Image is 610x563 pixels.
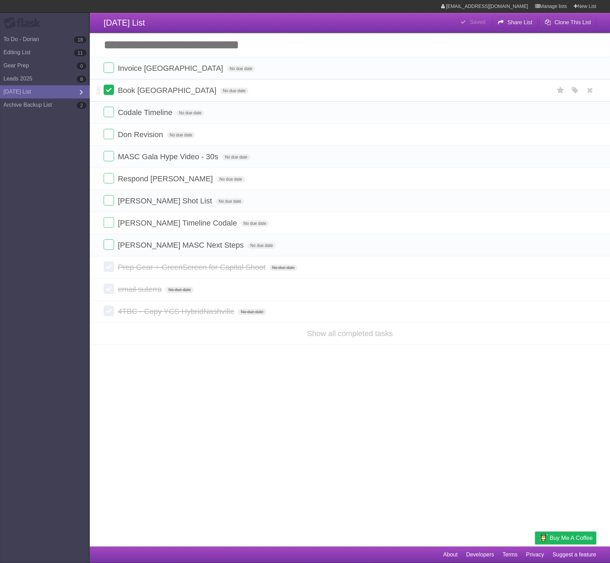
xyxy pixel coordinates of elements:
label: Star task [554,85,567,96]
span: [PERSON_NAME] MASC Next Steps [118,241,245,249]
b: 11 [74,49,86,56]
span: Buy me a coffee [550,532,593,544]
label: Done [104,195,114,206]
span: Don Revision [118,130,165,139]
span: 4TBC - Copy YCS HybridNashville [118,307,236,316]
span: Invoice [GEOGRAPHIC_DATA] [118,64,225,73]
span: No due date [222,154,250,160]
span: Respond [PERSON_NAME] [118,174,215,183]
span: No due date [167,132,195,138]
b: Clone This List [554,19,591,25]
a: Buy me a coffee [535,532,596,544]
a: Suggest a feature [553,548,596,561]
a: About [443,548,458,561]
span: [PERSON_NAME] Timeline Codale [118,219,239,227]
span: No due date [269,265,297,271]
b: 18 [74,36,86,43]
span: No due date [216,198,244,204]
a: Terms [503,548,518,561]
span: No due date [165,287,193,293]
label: Done [104,284,114,294]
button: Share List [492,16,538,29]
div: Flask [3,17,45,29]
a: Developers [466,548,494,561]
label: Done [104,239,114,250]
label: Done [104,129,114,139]
a: Privacy [526,548,544,561]
span: No due date [220,88,248,94]
label: Done [104,151,114,161]
a: Show all completed tasks [307,329,393,338]
b: 2 [77,102,86,109]
label: Done [104,107,114,117]
span: Book [GEOGRAPHIC_DATA] [118,86,218,95]
span: No due date [248,242,276,249]
b: Saved [470,19,485,25]
span: [DATE] List [104,18,145,27]
span: No due date [227,66,255,72]
label: Done [104,217,114,228]
span: No due date [238,309,266,315]
b: Share List [507,19,532,25]
label: Done [104,261,114,272]
b: 0 [77,63,86,69]
span: email suterra [118,285,163,294]
span: MASC Gala Hype Video - 30s [118,152,220,161]
label: Done [104,306,114,316]
b: 8 [77,76,86,83]
span: [PERSON_NAME] Shot List [118,197,214,205]
span: Codale Timeline [118,108,174,117]
span: No due date [241,220,269,227]
span: No due date [176,110,204,116]
label: Done [104,63,114,73]
img: Buy me a coffee [538,532,548,544]
label: Done [104,173,114,183]
label: Done [104,85,114,95]
span: No due date [217,176,245,182]
button: Clone This List [539,16,596,29]
span: Prep Gear + GreenScreen for Capital Shoot [118,263,267,271]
